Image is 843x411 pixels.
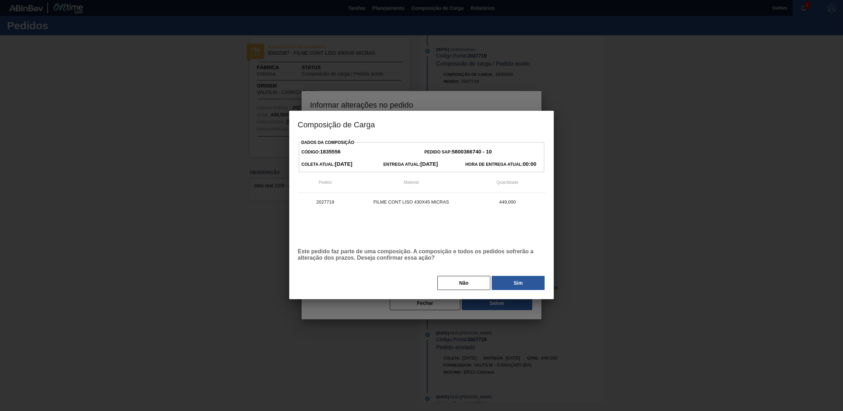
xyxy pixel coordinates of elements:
[298,248,545,261] p: Este pedido faz parte de uma composição. A composição e todos os pedidos sofrerão a alteração dos...
[353,193,469,211] td: FILME CONT LISO 430X45 MICRAS
[420,161,438,167] strong: [DATE]
[492,276,545,290] button: Sim
[298,193,353,211] td: 2027719
[320,149,340,155] strong: 1835556
[302,162,352,167] span: Coleta Atual:
[497,180,518,185] span: Quantidade
[523,161,536,167] strong: 00:00
[301,140,354,145] label: Dados da Composição
[469,193,545,211] td: 449,000
[383,162,438,167] span: Entrega Atual:
[437,276,490,290] button: Não
[335,161,352,167] strong: [DATE]
[404,180,419,185] span: Material
[452,149,492,155] strong: 5800366740 - 10
[465,162,536,167] span: Hora de Entrega Atual:
[319,180,332,185] span: Pedido
[302,150,341,155] span: Código:
[424,150,492,155] span: Pedido SAP:
[289,111,554,138] h3: Composição de Carga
